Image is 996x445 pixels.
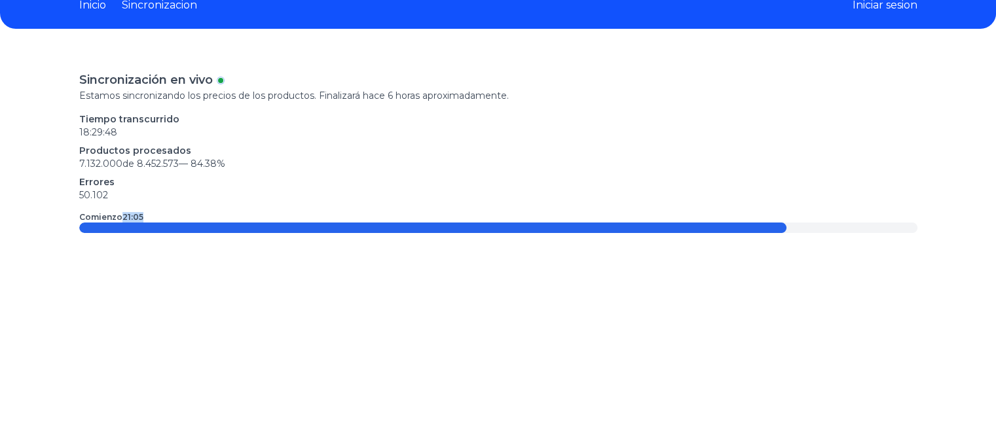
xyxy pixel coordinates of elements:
[79,144,917,157] p: Productos procesados
[79,89,917,102] p: Estamos sincronizando los precios de los productos. Finalizará hace 6 horas aproximadamente.
[79,188,917,202] p: 50.102
[79,113,917,126] p: Tiempo transcurrido
[122,212,143,222] time: 21:05
[79,212,143,222] p: Comienzo
[191,158,225,169] span: 84.38 %
[79,175,917,188] p: Errores
[79,126,117,138] time: 18:29:48
[79,71,213,89] p: Sincronización en vivo
[79,157,917,170] p: 7.132.000 de 8.452.573 —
